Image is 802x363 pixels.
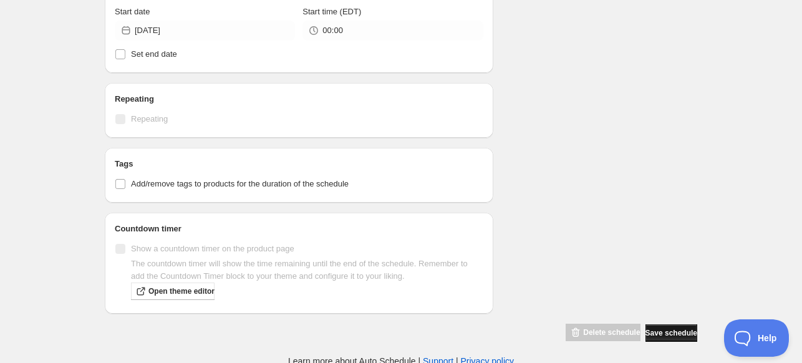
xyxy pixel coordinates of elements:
span: Start time (EDT) [302,7,361,16]
span: Show a countdown timer on the product page [131,244,294,253]
span: Open theme editor [148,286,215,296]
h2: Tags [115,158,483,170]
span: Repeating [131,114,168,123]
span: Set end date [131,49,177,59]
p: The countdown timer will show the time remaining until the end of the schedule. Remember to add t... [131,258,483,283]
h2: Countdown timer [115,223,483,235]
button: Save schedule [645,324,697,342]
span: Start date [115,7,150,16]
span: Save schedule [645,328,697,338]
h2: Repeating [115,93,483,105]
iframe: Toggle Customer Support [724,319,790,357]
span: Add/remove tags to products for the duration of the schedule [131,179,349,188]
a: Open theme editor [131,283,215,300]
